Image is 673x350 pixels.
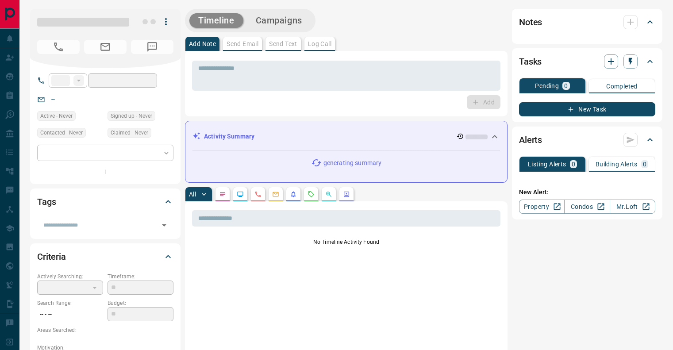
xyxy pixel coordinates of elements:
[37,246,173,267] div: Criteria
[519,12,655,33] div: Notes
[37,273,103,281] p: Actively Searching:
[40,112,73,120] span: Active - Never
[596,161,638,167] p: Building Alerts
[519,129,655,150] div: Alerts
[189,13,243,28] button: Timeline
[323,158,381,168] p: generating summary
[572,161,575,167] p: 0
[84,40,127,54] span: No Email
[290,191,297,198] svg: Listing Alerts
[519,15,542,29] h2: Notes
[108,273,173,281] p: Timeframe:
[189,191,196,197] p: All
[519,51,655,72] div: Tasks
[189,41,216,47] p: Add Note
[237,191,244,198] svg: Lead Browsing Activity
[610,200,655,214] a: Mr.Loft
[192,238,500,246] p: No Timeline Activity Found
[37,195,56,209] h2: Tags
[37,299,103,307] p: Search Range:
[519,133,542,147] h2: Alerts
[192,128,500,145] div: Activity Summary
[535,83,559,89] p: Pending
[158,219,170,231] button: Open
[108,299,173,307] p: Budget:
[247,13,311,28] button: Campaigns
[528,161,566,167] p: Listing Alerts
[111,112,152,120] span: Signed up - Never
[308,191,315,198] svg: Requests
[325,191,332,198] svg: Opportunities
[519,188,655,197] p: New Alert:
[204,132,254,141] p: Activity Summary
[564,200,610,214] a: Condos
[111,128,148,137] span: Claimed - Never
[37,307,103,322] p: -- - --
[37,191,173,212] div: Tags
[51,96,55,103] a: --
[519,102,655,116] button: New Task
[37,326,173,334] p: Areas Searched:
[40,128,83,137] span: Contacted - Never
[643,161,646,167] p: 0
[272,191,279,198] svg: Emails
[519,54,542,69] h2: Tasks
[131,40,173,54] span: No Number
[219,191,226,198] svg: Notes
[37,250,66,264] h2: Criteria
[254,191,262,198] svg: Calls
[343,191,350,198] svg: Agent Actions
[519,200,565,214] a: Property
[564,83,568,89] p: 0
[606,83,638,89] p: Completed
[37,40,80,54] span: No Number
